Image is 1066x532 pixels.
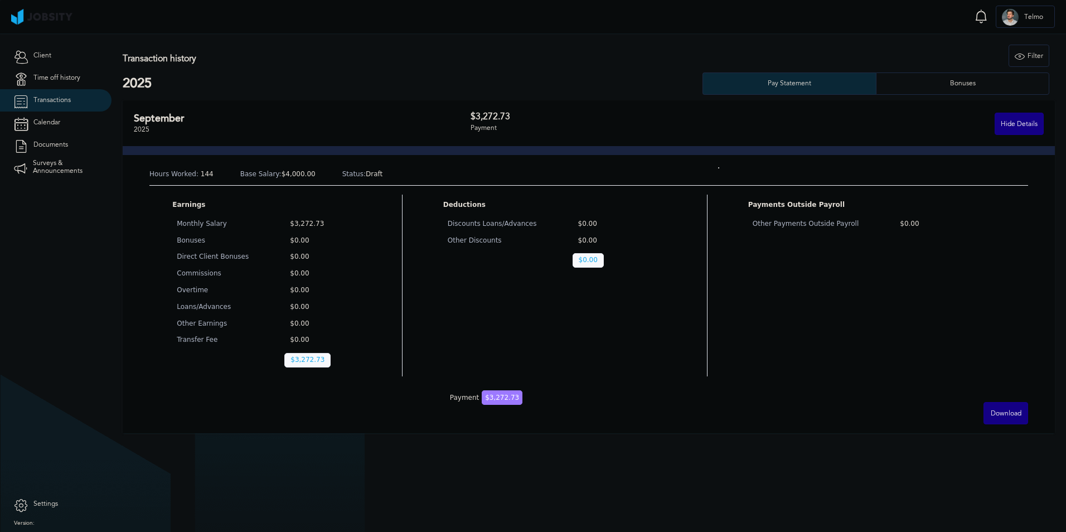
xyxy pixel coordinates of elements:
[482,390,522,405] span: $3,272.73
[177,237,249,245] p: Bonuses
[471,124,757,132] div: Payment
[284,270,356,278] p: $0.00
[450,394,522,402] div: Payment
[876,72,1049,95] button: Bonuses
[123,76,702,91] h2: 2025
[753,220,859,228] p: Other Payments Outside Payroll
[33,500,58,508] span: Settings
[284,320,356,328] p: $0.00
[33,141,68,149] span: Documents
[177,336,249,344] p: Transfer Fee
[33,74,80,82] span: Time off history
[342,170,366,178] span: Status:
[177,287,249,294] p: Overtime
[134,113,471,124] h2: September
[762,80,817,88] div: Pay Statement
[995,113,1043,136] div: Hide Details
[1002,9,1019,26] div: T
[342,171,383,178] p: Draft
[702,72,876,95] button: Pay Statement
[1019,13,1049,21] span: Telmo
[14,520,35,527] label: Version:
[284,353,331,367] p: $3,272.73
[149,171,214,178] p: 144
[33,96,71,104] span: Transactions
[748,201,1005,209] p: Payments Outside Payroll
[33,52,51,60] span: Client
[944,80,981,88] div: Bonuses
[149,170,198,178] span: Hours Worked:
[284,303,356,311] p: $0.00
[996,6,1055,28] button: TTelmo
[33,159,98,175] span: Surveys & Announcements
[1009,45,1049,67] button: Filter
[284,220,356,228] p: $3,272.73
[471,112,757,122] h3: $3,272.73
[240,170,282,178] span: Base Salary:
[123,54,630,64] h3: Transaction history
[448,237,537,245] p: Other Discounts
[284,287,356,294] p: $0.00
[983,402,1028,424] button: Download
[573,220,662,228] p: $0.00
[894,220,1000,228] p: $0.00
[11,9,72,25] img: ab4bad089aa723f57921c736e9817d99.png
[177,303,249,311] p: Loans/Advances
[443,201,666,209] p: Deductions
[177,320,249,328] p: Other Earnings
[573,253,604,268] p: $0.00
[177,220,249,228] p: Monthly Salary
[177,253,249,261] p: Direct Client Bonuses
[284,336,356,344] p: $0.00
[284,237,356,245] p: $0.00
[177,270,249,278] p: Commissions
[172,201,361,209] p: Earnings
[573,237,662,245] p: $0.00
[995,113,1044,135] button: Hide Details
[284,253,356,261] p: $0.00
[33,119,60,127] span: Calendar
[134,125,149,133] span: 2025
[448,220,537,228] p: Discounts Loans/Advances
[991,410,1021,418] span: Download
[240,171,316,178] p: $4,000.00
